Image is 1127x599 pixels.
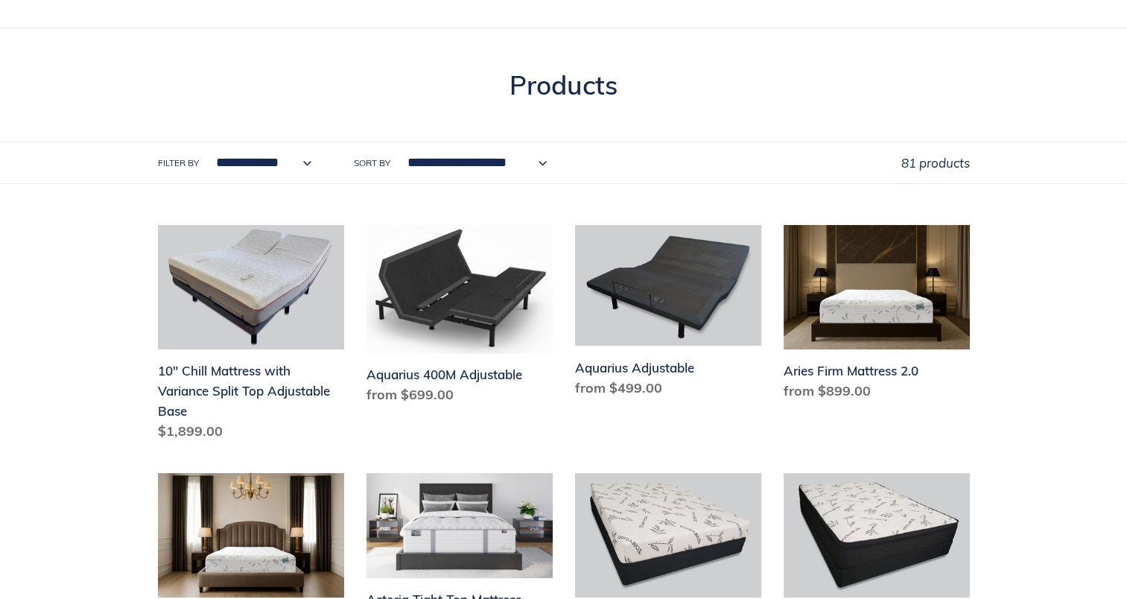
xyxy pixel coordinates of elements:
[158,225,344,447] a: 10" Chill Mattress with Variance Split Top Adjustable Base
[158,156,199,170] label: Filter by
[366,225,553,411] a: Aquarius 400M Adjustable
[784,225,970,407] a: Aries Firm Mattress 2.0
[901,155,970,171] span: 81 products
[354,156,390,170] label: Sort by
[575,225,761,403] a: Aquarius Adjustable
[509,69,618,101] span: Products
